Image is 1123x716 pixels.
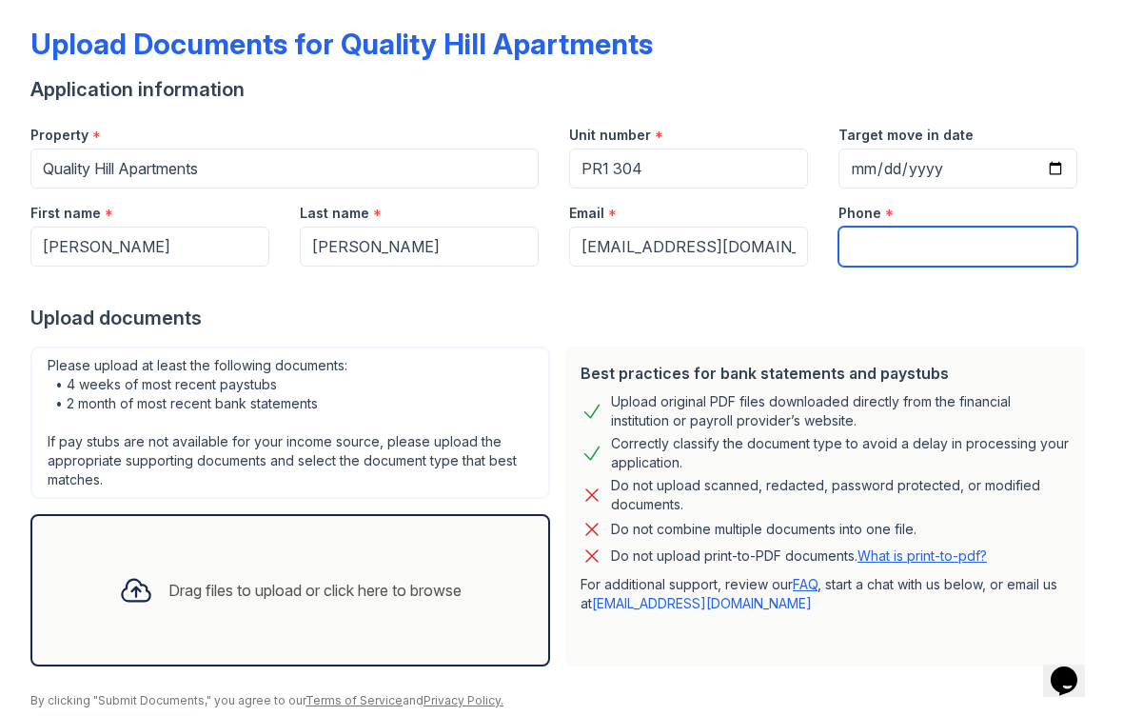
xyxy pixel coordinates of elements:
[611,518,916,541] div: Do not combine multiple documents into one file.
[30,347,550,499] div: Please upload at least the following documents: • 4 weeks of most recent paystubs • 2 month of mo...
[30,27,653,61] div: Upload Documents for Quality Hill Apartments
[300,204,369,223] label: Last name
[30,76,1093,103] div: Application information
[611,434,1070,472] div: Correctly classify the document type to avoid a delay in processing your application.
[30,204,101,223] label: First name
[838,204,881,223] label: Phone
[581,575,1070,613] p: For additional support, review our , start a chat with us below, or email us at
[838,126,974,145] label: Target move in date
[30,126,89,145] label: Property
[30,305,1093,331] div: Upload documents
[793,576,818,592] a: FAQ
[581,362,1070,385] div: Best practices for bank statements and paystubs
[592,595,812,611] a: [EMAIL_ADDRESS][DOMAIN_NAME]
[569,204,604,223] label: Email
[611,476,1070,514] div: Do not upload scanned, redacted, password protected, or modified documents.
[857,547,987,564] a: What is print-to-pdf?
[569,126,651,145] label: Unit number
[611,547,987,566] p: Do not upload print-to-PDF documents.
[1043,640,1104,697] iframe: chat widget
[305,693,403,707] a: Terms of Service
[611,392,1070,430] div: Upload original PDF files downloaded directly from the financial institution or payroll provider’...
[424,693,503,707] a: Privacy Policy.
[168,579,462,602] div: Drag files to upload or click here to browse
[30,693,1093,708] div: By clicking "Submit Documents," you agree to our and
